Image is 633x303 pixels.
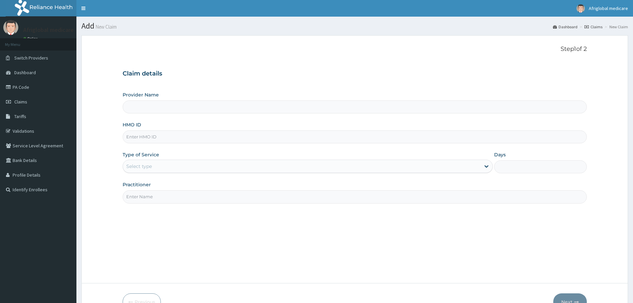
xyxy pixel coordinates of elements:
[123,130,587,143] input: Enter HMO ID
[553,24,578,30] a: Dashboard
[123,70,587,77] h3: Claim details
[23,36,39,41] a: Online
[14,55,48,61] span: Switch Providers
[94,24,117,29] small: New Claim
[584,24,602,30] a: Claims
[603,24,628,30] li: New Claim
[23,27,74,33] p: Afriglobal medicare
[126,163,152,170] div: Select type
[14,113,26,119] span: Tariffs
[123,46,587,53] p: Step 1 of 2
[589,5,628,11] span: Afriglobal medicare
[14,99,27,105] span: Claims
[494,151,506,158] label: Days
[14,70,36,76] span: Dashboard
[577,4,585,13] img: User Image
[123,181,151,188] label: Practitioner
[123,121,141,128] label: HMO ID
[123,91,159,98] label: Provider Name
[123,151,159,158] label: Type of Service
[123,190,587,203] input: Enter Name
[3,20,18,35] img: User Image
[81,22,628,30] h1: Add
